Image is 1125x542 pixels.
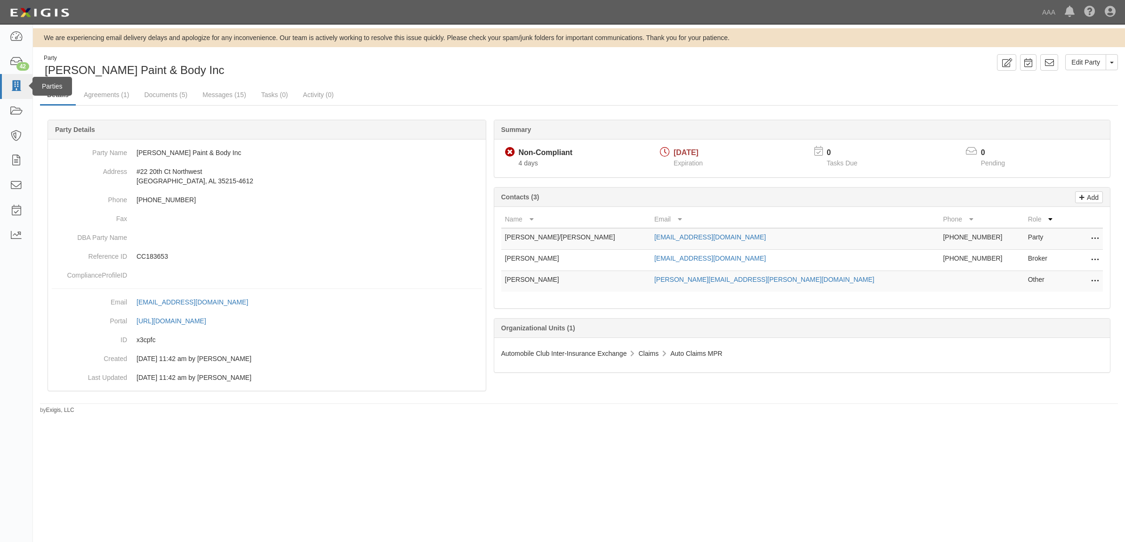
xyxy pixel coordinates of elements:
td: [PHONE_NUMBER] [939,250,1024,271]
p: Add [1085,192,1099,203]
td: [PERSON_NAME] [501,250,651,271]
a: [EMAIL_ADDRESS][DOMAIN_NAME] [654,255,766,262]
dd: [PHONE_NUMBER] [52,190,482,209]
span: [DATE] [674,148,699,156]
b: Summary [501,126,531,133]
a: Exigis, LLC [46,407,74,413]
dt: DBA Party Name [52,228,127,242]
a: Agreements (1) [77,85,136,104]
th: Name [501,211,651,228]
td: Broker [1024,250,1065,271]
td: [PERSON_NAME]/[PERSON_NAME] [501,228,651,250]
dt: ComplianceProfileID [52,266,127,280]
a: [EMAIL_ADDRESS][DOMAIN_NAME] [654,233,766,241]
span: Since 08/07/2025 [519,159,538,167]
dt: Reference ID [52,247,127,261]
dt: Address [52,162,127,176]
span: [PERSON_NAME] Paint & Body Inc [45,64,224,76]
dd: 05/17/2023 11:42 am by Benjamin Tully [52,349,482,368]
b: Organizational Units (1) [501,324,575,332]
span: Expiration [674,159,703,167]
span: Tasks Due [827,159,857,167]
b: Party Details [55,126,95,133]
dt: Party Name [52,143,127,157]
dd: x3cpfc [52,330,482,349]
th: Phone [939,211,1024,228]
div: Party [44,54,224,62]
span: Auto Claims MPR [670,350,722,357]
dt: Created [52,349,127,363]
div: Parties [32,77,72,96]
a: [EMAIL_ADDRESS][DOMAIN_NAME] [137,298,258,306]
div: [EMAIL_ADDRESS][DOMAIN_NAME] [137,297,248,307]
img: logo-5460c22ac91f19d4615b14bd174203de0afe785f0fc80cf4dbbc73dc1793850b.png [7,4,72,21]
a: AAA [1037,3,1060,22]
i: Help Center - Complianz [1084,7,1095,18]
dd: #22 20th Ct Northwest [GEOGRAPHIC_DATA], AL 35215-4612 [52,162,482,190]
dt: Email [52,293,127,307]
p: 0 [981,148,1017,158]
p: 0 [827,148,869,158]
dd: [PERSON_NAME] Paint & Body Inc [52,143,482,162]
dt: Last Updated [52,368,127,382]
a: Edit Party [1065,54,1106,70]
dd: 05/17/2023 11:42 am by Benjamin Tully [52,368,482,387]
span: Pending [981,159,1005,167]
a: [URL][DOMAIN_NAME] [137,317,217,325]
b: Contacts (3) [501,193,539,201]
dt: Portal [52,312,127,326]
dt: ID [52,330,127,345]
div: We are experiencing email delivery delays and apologize for any inconvenience. Our team is active... [33,33,1125,42]
small: by [40,406,74,414]
th: Email [651,211,940,228]
a: Tasks (0) [254,85,295,104]
div: Non-Compliant [519,148,573,158]
span: Automobile Club Inter-Insurance Exchange [501,350,627,357]
a: Messages (15) [195,85,253,104]
th: Role [1024,211,1065,228]
td: [PERSON_NAME] [501,271,651,292]
i: Non-Compliant [505,148,515,157]
dt: Fax [52,209,127,223]
a: Add [1075,191,1103,203]
a: [PERSON_NAME][EMAIL_ADDRESS][PERSON_NAME][DOMAIN_NAME] [654,276,875,283]
span: Claims [638,350,659,357]
dt: Phone [52,190,127,205]
a: Activity (0) [296,85,341,104]
p: CC183653 [137,252,482,261]
td: Party [1024,228,1065,250]
a: Documents (5) [137,85,194,104]
td: Other [1024,271,1065,292]
div: 42 [16,62,29,71]
div: Chrisenberry Paint & Body Inc [40,54,572,78]
td: [PHONE_NUMBER] [939,228,1024,250]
